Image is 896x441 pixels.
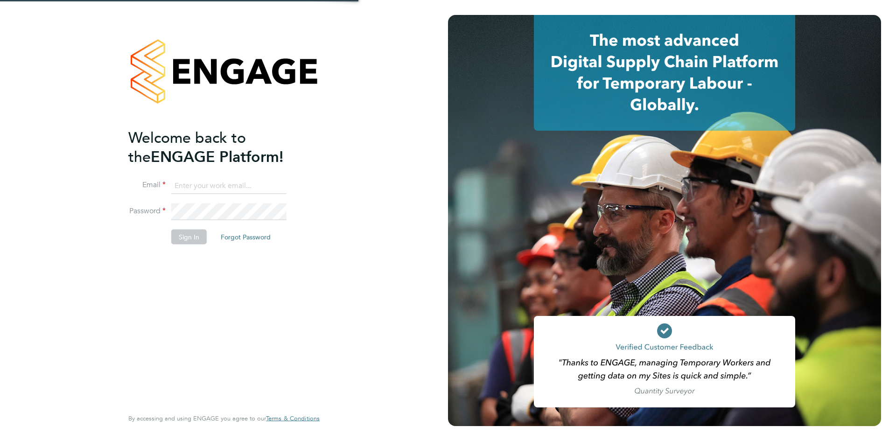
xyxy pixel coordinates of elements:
span: By accessing and using ENGAGE you agree to our [128,414,320,422]
span: Welcome back to the [128,128,246,166]
button: Sign In [171,230,207,245]
label: Password [128,206,166,216]
input: Enter your work email... [171,177,287,194]
h2: ENGAGE Platform! [128,128,310,166]
span: Terms & Conditions [266,414,320,422]
button: Forgot Password [213,230,278,245]
label: Email [128,180,166,190]
a: Terms & Conditions [266,415,320,422]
